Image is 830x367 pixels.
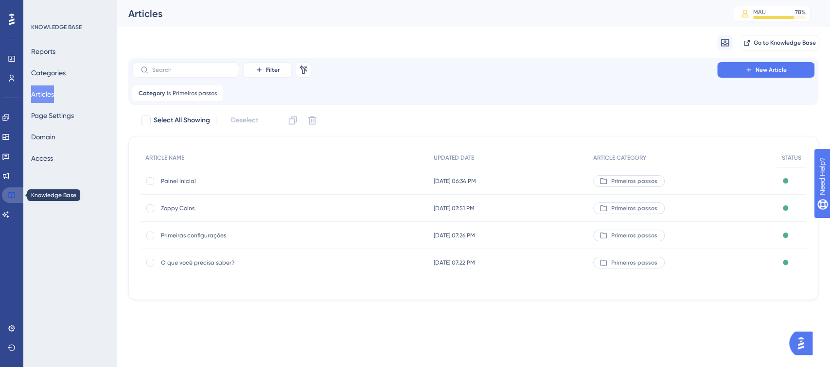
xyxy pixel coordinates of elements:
[593,154,646,162] span: ARTICLE CATEGORY
[611,204,657,212] span: Primeiros passos
[434,177,476,185] span: [DATE] 06:34 PM
[152,67,231,73] input: Search
[31,23,82,31] div: KNOWLEDGE BASE
[611,259,657,267] span: Primeiros passos
[128,7,708,20] div: Articles
[31,64,66,82] button: Categories
[145,154,184,162] span: ARTICLE NAME
[243,62,292,78] button: Filter
[161,204,317,212] span: Zoppy Coins
[222,112,267,129] button: Deselect
[161,177,317,185] span: Painel Inicial
[782,154,801,162] span: STATUS
[795,8,806,16] div: 78 %
[434,259,475,267] span: [DATE] 07:22 PM
[161,259,317,267] span: O que você precisa saber?
[31,150,53,167] button: Access
[754,39,816,47] span: Go to Knowledge Base
[231,115,258,126] span: Deselect
[31,85,54,103] button: Articles
[434,154,474,162] span: UPDATED DATE
[31,128,55,146] button: Domain
[31,107,74,124] button: Page Settings
[611,232,657,239] span: Primeiros passos
[741,35,818,50] button: Go to Knowledge Base
[717,62,814,78] button: New Article
[266,66,280,74] span: Filter
[434,204,475,212] span: [DATE] 07:51 PM
[789,329,818,358] iframe: UserGuiding AI Assistant Launcher
[23,2,61,14] span: Need Help?
[31,43,55,60] button: Reports
[139,89,165,97] span: Category
[167,89,171,97] span: is
[173,89,217,97] span: Primeiros passos
[611,177,657,185] span: Primeiros passos
[434,232,475,239] span: [DATE] 07:26 PM
[753,8,766,16] div: MAU
[756,66,787,74] span: New Article
[154,115,210,126] span: Select All Showing
[161,232,317,239] span: Primeiras configurações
